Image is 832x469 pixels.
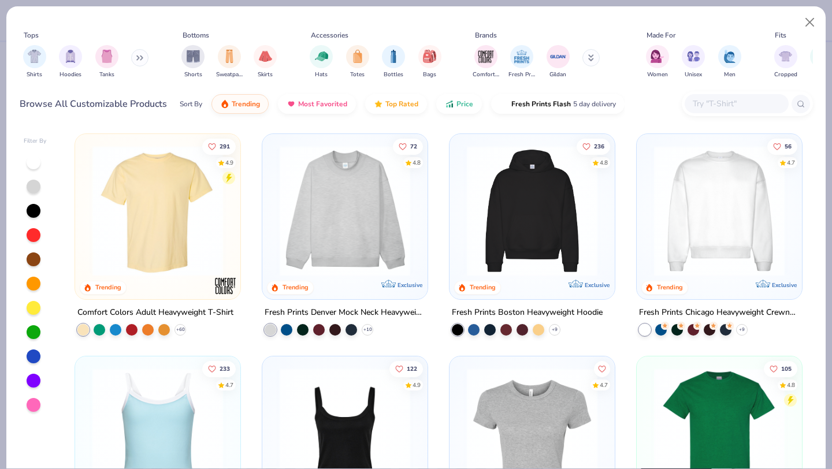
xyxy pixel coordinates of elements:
img: Sweatpants Image [223,50,236,63]
img: Hoodies Image [64,50,77,63]
img: Gildan Image [549,48,567,65]
button: Like [594,360,610,377]
div: filter for Totes [346,45,369,79]
button: Fresh Prints Flash5 day delivery [491,94,625,114]
div: 4.8 [413,158,421,167]
div: filter for Women [646,45,669,79]
img: d4a37e75-5f2b-4aef-9a6e-23330c63bbc0 [603,146,745,276]
div: filter for Cropped [774,45,797,79]
div: filter for Bottles [382,45,405,79]
span: Top Rated [385,99,418,109]
img: Comfort Colors Image [477,48,495,65]
span: Men [724,70,736,79]
span: Tanks [99,70,114,79]
button: filter button [310,45,333,79]
button: Trending [211,94,269,114]
span: Cropped [774,70,797,79]
div: filter for Shirts [23,45,46,79]
span: Sweatpants [216,70,243,79]
button: Like [203,360,236,377]
button: filter button [216,45,243,79]
div: filter for Unisex [682,45,705,79]
button: Most Favorited [278,94,356,114]
div: Browse All Customizable Products [20,97,167,111]
img: flash.gif [500,99,509,109]
div: filter for Hoodies [59,45,82,79]
span: Exclusive [398,281,422,289]
div: filter for Bags [418,45,441,79]
div: filter for Hats [310,45,333,79]
button: filter button [254,45,277,79]
button: Like [764,360,797,377]
div: filter for Sweatpants [216,45,243,79]
button: filter button [473,45,499,79]
button: Like [577,138,610,154]
img: 91acfc32-fd48-4d6b-bdad-a4c1a30ac3fc [461,146,603,276]
div: filter for Tanks [95,45,118,79]
span: 233 [220,366,231,371]
button: filter button [95,45,118,79]
button: filter button [418,45,441,79]
div: Fits [775,30,786,40]
button: filter button [508,45,535,79]
span: Shirts [27,70,42,79]
span: + 10 [363,326,372,333]
span: 236 [594,143,604,149]
div: Fresh Prints Denver Mock Neck Heavyweight Sweatshirt [265,306,425,320]
img: Skirts Image [259,50,272,63]
button: filter button [774,45,797,79]
div: Brands [475,30,497,40]
div: Comfort Colors Adult Heavyweight T-Shirt [77,306,233,320]
img: 1358499d-a160-429c-9f1e-ad7a3dc244c9 [648,146,790,276]
span: 72 [410,143,417,149]
div: Fresh Prints Chicago Heavyweight Crewneck [639,306,800,320]
img: a90f7c54-8796-4cb2-9d6e-4e9644cfe0fe [416,146,558,276]
button: filter button [382,45,405,79]
span: Gildan [549,70,566,79]
button: filter button [646,45,669,79]
div: filter for Fresh Prints [508,45,535,79]
div: Accessories [311,30,348,40]
span: 122 [407,366,417,371]
span: + 60 [176,326,185,333]
div: 4.7 [787,158,795,167]
button: filter button [23,45,46,79]
span: Hoodies [60,70,81,79]
div: Tops [24,30,39,40]
span: Unisex [685,70,702,79]
button: Top Rated [365,94,427,114]
div: filter for Comfort Colors [473,45,499,79]
div: Bottoms [183,30,209,40]
div: 4.7 [226,381,234,389]
button: filter button [346,45,369,79]
div: 4.8 [600,158,608,167]
span: Totes [350,70,365,79]
img: Women Image [651,50,664,63]
div: filter for Skirts [254,45,277,79]
img: f5d85501-0dbb-4ee4-b115-c08fa3845d83 [274,146,416,276]
button: filter button [682,45,705,79]
span: Bags [423,70,436,79]
button: Like [203,138,236,154]
span: 56 [785,143,792,149]
img: Shorts Image [187,50,200,63]
span: Skirts [258,70,273,79]
img: Tanks Image [101,50,113,63]
img: Totes Image [351,50,364,63]
img: TopRated.gif [374,99,383,109]
div: Sort By [180,99,202,109]
span: Fresh Prints [508,70,535,79]
div: filter for Shorts [181,45,205,79]
span: + 9 [552,326,558,333]
span: Most Favorited [298,99,347,109]
div: filter for Men [718,45,741,79]
div: 4.7 [600,381,608,389]
img: trending.gif [220,99,229,109]
span: 291 [220,143,231,149]
span: Fresh Prints Flash [511,99,571,109]
button: Like [393,138,423,154]
img: Shirts Image [28,50,41,63]
span: Exclusive [585,281,610,289]
button: Like [389,360,423,377]
div: 4.8 [787,381,795,389]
